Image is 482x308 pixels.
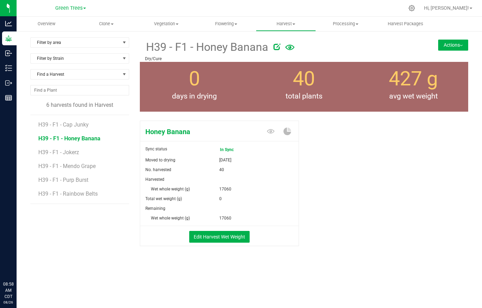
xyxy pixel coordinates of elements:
[293,67,315,90] span: 40
[145,206,165,211] span: Remaining
[220,145,248,155] span: In Sync
[219,194,222,204] span: 0
[145,158,175,162] span: Moved to drying
[7,253,28,273] iframe: Resource center
[38,121,89,128] span: H39 - F1 - Cap Junky
[364,62,463,112] group-info-box: Average wet flower weight
[145,196,182,201] span: Total wet weight (g)
[189,231,250,243] button: Edit Harvest Wet Weight
[5,65,12,72] inline-svg: Inventory
[38,135,100,142] span: H39 - F1 - Honey Banana
[424,5,469,11] span: Hi, [PERSON_NAME]!
[254,62,354,112] group-info-box: Total number of plants
[249,91,359,102] span: total plants
[219,144,248,155] span: In Sync
[219,165,224,175] span: 40
[5,20,12,27] inline-svg: Analytics
[120,38,129,47] span: select
[5,80,12,86] inline-svg: Outbound
[145,177,164,182] span: Harvested
[76,17,136,31] a: Clone
[38,163,96,169] span: H39 - F1 - Mendo Grape
[20,252,29,260] iframe: Resource center unread badge
[38,177,88,183] span: H39 - F1 - Purp Burst
[316,17,376,31] a: Processing
[38,149,79,156] span: H39 - F1 - Jokerz
[389,67,438,90] span: 427 g
[5,50,12,57] inline-svg: Inbound
[3,300,13,305] p: 08/26
[17,17,76,31] a: Overview
[359,91,468,102] span: avg wet weight
[5,35,12,42] inline-svg: Grow
[256,21,315,27] span: Harvest
[219,213,231,223] span: 17060
[151,216,190,221] span: Wet whole weight (g)
[438,39,468,50] button: Actions
[31,54,120,63] span: Filter by Strain
[31,69,120,79] span: Find a Harvest
[140,91,249,102] span: days in drying
[145,147,167,151] span: Sync status
[5,94,12,101] inline-svg: Reports
[145,56,408,62] p: Dry/Cure
[196,17,256,31] a: Flowering
[140,127,245,137] span: Honey Banana
[151,187,190,192] span: Wet whole weight (g)
[145,39,268,56] span: H39 - F1 - Honey Banana
[28,21,65,27] span: Overview
[38,190,98,197] span: H39 - F1 - Rainbow Belts
[407,5,416,11] div: Manage settings
[3,281,13,300] p: 08:58 AM CDT
[77,21,136,27] span: Clone
[31,85,129,95] input: NO DATA FOUND
[316,21,375,27] span: Processing
[219,184,231,194] span: 17060
[145,62,244,112] group-info-box: Days in drying
[376,17,435,31] a: Harvest Packages
[189,67,200,90] span: 0
[145,167,171,172] span: No. harvested
[30,101,129,109] div: 6 harvests found in Harvest
[378,21,433,27] span: Harvest Packages
[196,21,256,27] span: Flowering
[136,17,196,31] a: Vegetation
[31,38,120,47] span: Filter by area
[137,21,196,27] span: Vegetation
[219,155,231,165] span: [DATE]
[55,5,83,11] span: Green Trees
[256,17,316,31] a: Harvest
